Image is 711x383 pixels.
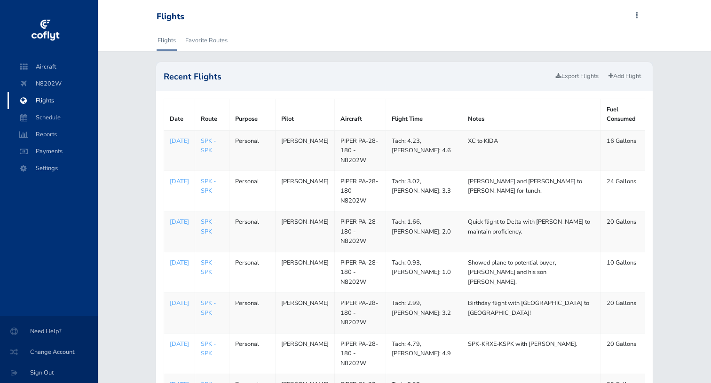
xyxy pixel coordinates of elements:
td: PIPER PA-28-180 - N8202W [334,130,386,171]
td: 16 Gallons [601,130,645,171]
td: PIPER PA-28-180 - N8202W [334,252,386,292]
td: PIPER PA-28-180 - N8202W [334,211,386,252]
a: [DATE] [170,339,189,349]
a: Favorite Routes [184,30,229,51]
span: Payments [17,143,88,160]
span: Need Help? [11,323,87,340]
td: 24 Gallons [601,171,645,211]
td: PIPER PA-28-180 - N8202W [334,171,386,211]
span: Flights [17,92,88,109]
img: coflyt logo [30,16,61,45]
td: Tach: 1.66, [PERSON_NAME]: 2.0 [386,211,462,252]
a: Export Flights [552,70,603,83]
th: Flight Time [386,99,462,130]
td: [PERSON_NAME] [275,293,334,333]
td: Tach: 2.99, [PERSON_NAME]: 3.2 [386,293,462,333]
a: SPK - SPK [201,137,216,155]
th: Date [164,99,195,130]
a: SPK - SPK [201,299,216,317]
td: 10 Gallons [601,252,645,292]
td: Personal [229,252,275,292]
td: SPK-KRXE-KSPK with [PERSON_NAME]. [462,333,600,374]
div: Flights [157,12,184,22]
td: Showed plane to potential buyer, [PERSON_NAME] and his son [PERSON_NAME]. [462,252,600,292]
a: [DATE] [170,258,189,267]
a: [DATE] [170,136,189,146]
span: Settings [17,160,88,177]
td: Tach: 4.23, [PERSON_NAME]: 4.6 [386,130,462,171]
h2: Recent Flights [164,72,552,81]
td: [PERSON_NAME] and [PERSON_NAME] to [PERSON_NAME] for lunch. [462,171,600,211]
a: SPK - SPK [201,218,216,235]
td: Personal [229,171,275,211]
a: SPK - SPK [201,340,216,358]
td: [PERSON_NAME] [275,211,334,252]
td: 20 Gallons [601,293,645,333]
span: Change Account [11,344,87,360]
td: 20 Gallons [601,211,645,252]
span: Sign Out [11,364,87,381]
a: SPK - SPK [201,258,216,276]
span: Reports [17,126,88,143]
td: PIPER PA-28-180 - N8202W [334,333,386,374]
td: Tach: 4.79, [PERSON_NAME]: 4.9 [386,333,462,374]
td: Personal [229,293,275,333]
a: [DATE] [170,177,189,186]
td: Quick flight to Delta with [PERSON_NAME] to maintain proficiency. [462,211,600,252]
td: Tach: 0.93, [PERSON_NAME]: 1.0 [386,252,462,292]
a: [DATE] [170,298,189,308]
th: Purpose [229,99,275,130]
td: Personal [229,130,275,171]
a: Flights [157,30,177,51]
td: PIPER PA-28-180 - N8202W [334,293,386,333]
span: N8202W [17,75,88,92]
td: Personal [229,333,275,374]
a: SPK - SPK [201,177,216,195]
a: [DATE] [170,217,189,227]
th: Route [195,99,229,130]
a: Add Flight [604,70,645,83]
td: [PERSON_NAME] [275,171,334,211]
th: Aircraft [334,99,386,130]
td: [PERSON_NAME] [275,130,334,171]
span: Aircraft [17,58,88,75]
td: [PERSON_NAME] [275,252,334,292]
td: Birthday flight with [GEOGRAPHIC_DATA] to [GEOGRAPHIC_DATA]! [462,293,600,333]
th: Pilot [275,99,334,130]
td: Tach: 3.02, [PERSON_NAME]: 3.3 [386,171,462,211]
td: Personal [229,211,275,252]
td: [PERSON_NAME] [275,333,334,374]
td: XC to KIDA [462,130,600,171]
span: Schedule [17,109,88,126]
th: Notes [462,99,600,130]
th: Fuel Consumed [601,99,645,130]
td: 20 Gallons [601,333,645,374]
